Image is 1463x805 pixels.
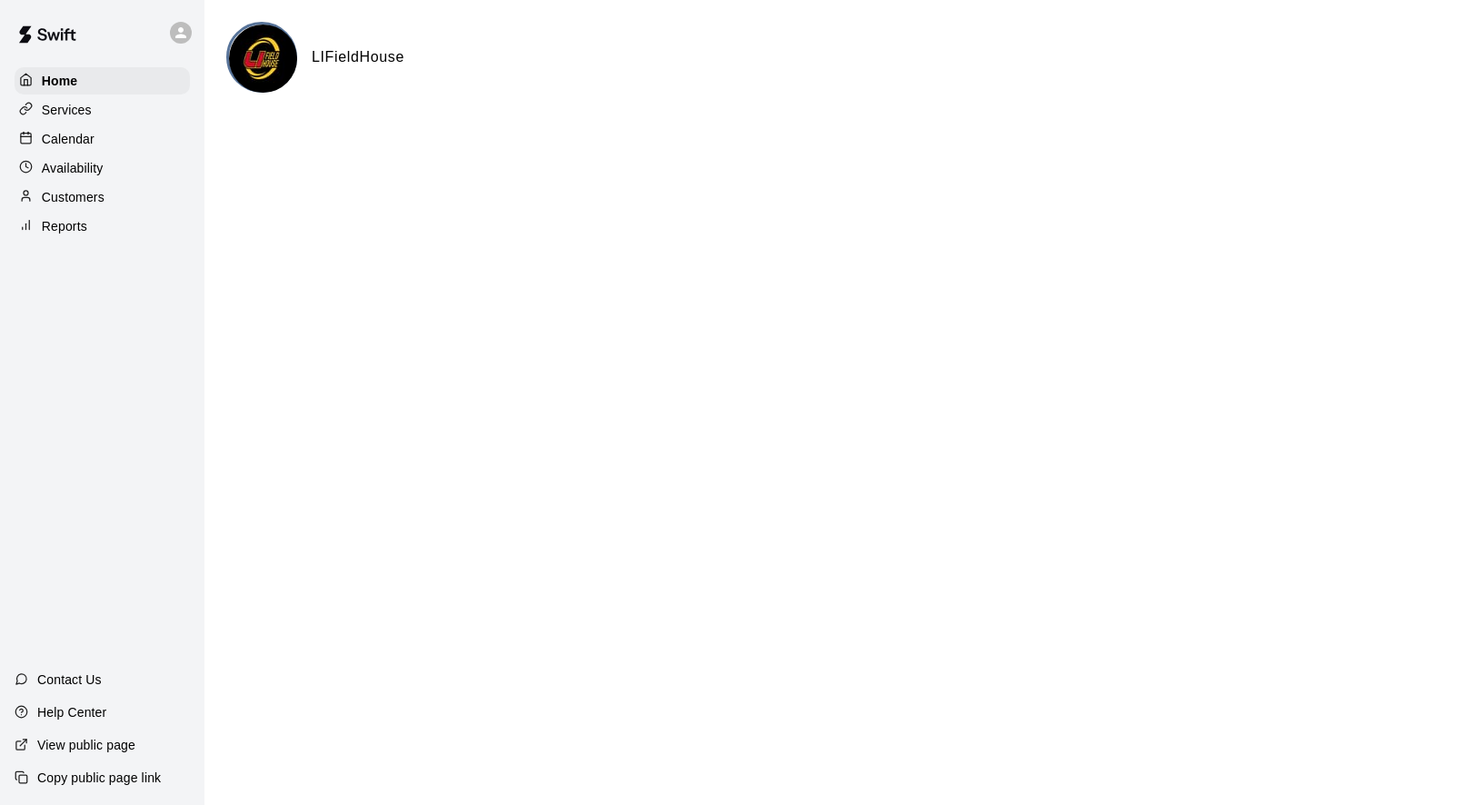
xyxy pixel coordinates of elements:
[15,154,190,182] a: Availability
[42,217,87,235] p: Reports
[15,125,190,153] a: Calendar
[37,703,106,721] p: Help Center
[42,72,78,90] p: Home
[37,769,161,787] p: Copy public page link
[42,159,104,177] p: Availability
[37,671,102,689] p: Contact Us
[15,96,190,124] a: Services
[15,213,190,240] a: Reports
[42,188,104,206] p: Customers
[229,25,297,93] img: LIFieldHouse logo
[312,45,404,69] h6: LIFieldHouse
[15,184,190,211] a: Customers
[37,736,135,754] p: View public page
[15,67,190,94] a: Home
[42,130,95,148] p: Calendar
[42,101,92,119] p: Services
